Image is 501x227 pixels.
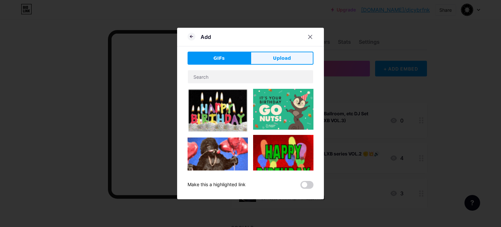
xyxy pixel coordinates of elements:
[188,52,250,65] button: GIFs
[250,52,313,65] button: Upload
[273,55,291,62] span: Upload
[253,89,313,130] img: Gihpy
[188,70,313,83] input: Search
[188,181,246,189] div: Make this a highlighted link
[213,55,225,62] span: GIFs
[188,138,248,184] img: Gihpy
[253,135,313,195] img: Gihpy
[188,89,248,132] img: Gihpy
[201,33,211,41] div: Add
